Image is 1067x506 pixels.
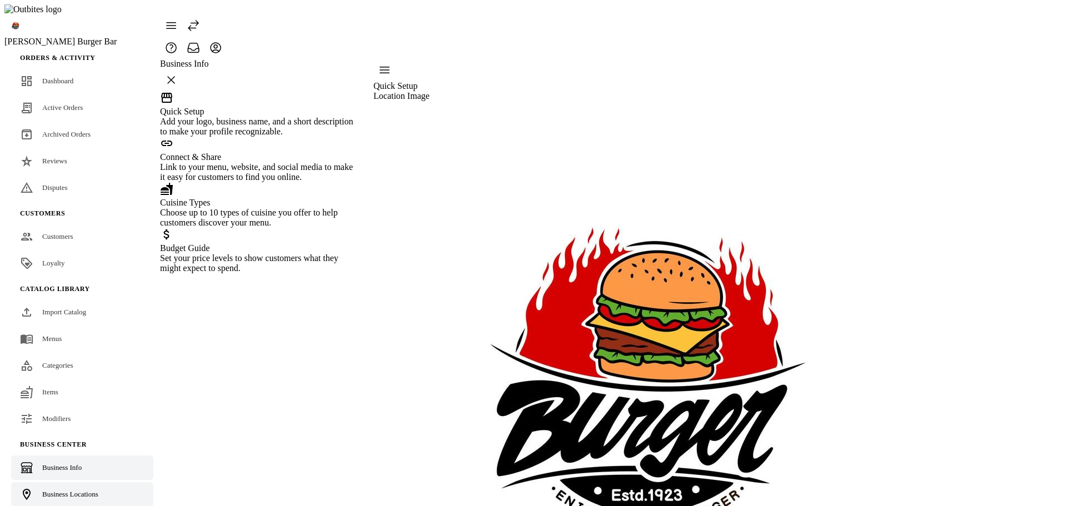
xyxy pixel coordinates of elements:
span: Archived Orders [42,130,91,138]
span: Catalog Library [20,285,90,293]
a: Loyalty [11,251,153,275]
div: Business Info [160,59,360,69]
span: Business Info [42,463,82,472]
span: Customers [42,232,73,241]
span: Items [42,388,58,396]
span: Reviews [42,157,67,165]
div: Connect & Share [160,152,360,162]
div: Location Image [373,91,940,101]
span: Orders & Activity [20,54,96,62]
span: Loyalty [42,259,64,267]
a: Categories [11,353,153,378]
span: Business Locations [42,490,98,498]
a: Disputes [11,176,153,200]
span: Dashboard [42,77,73,85]
a: Business Info [11,455,153,480]
div: [PERSON_NAME] Burger Bar [4,37,160,47]
a: Active Orders [11,96,153,120]
a: Archived Orders [11,122,153,147]
a: Dashboard [11,69,153,93]
a: Modifiers [11,407,153,431]
span: Disputes [42,183,68,192]
span: Customers [20,209,65,217]
div: Budget Guide [160,243,360,253]
span: Menus [42,334,62,343]
span: Active Orders [42,103,83,112]
a: Customers [11,224,153,249]
a: Items [11,380,153,404]
span: Import Catalog [42,308,86,316]
div: Link to your menu, website, and social media to make it easy for customers to find you online. [160,162,360,182]
a: Reviews [11,149,153,173]
div: Quick Setup [160,107,360,117]
div: Add your logo, business name, and a short description to make your profile recognizable. [160,117,360,137]
span: Modifiers [42,414,71,423]
a: Menus [11,327,153,351]
span: Categories [42,361,73,369]
div: Cuisine Types [160,198,360,208]
a: Import Catalog [11,300,153,324]
span: Business Center [20,440,87,448]
img: Outbites logo [4,4,62,14]
div: Quick Setup [373,81,940,91]
div: Set your price levels to show customers what they might expect to spend. [160,253,360,273]
div: Choose up to 10 types of cuisine you offer to help customers discover your menu. [160,208,360,228]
